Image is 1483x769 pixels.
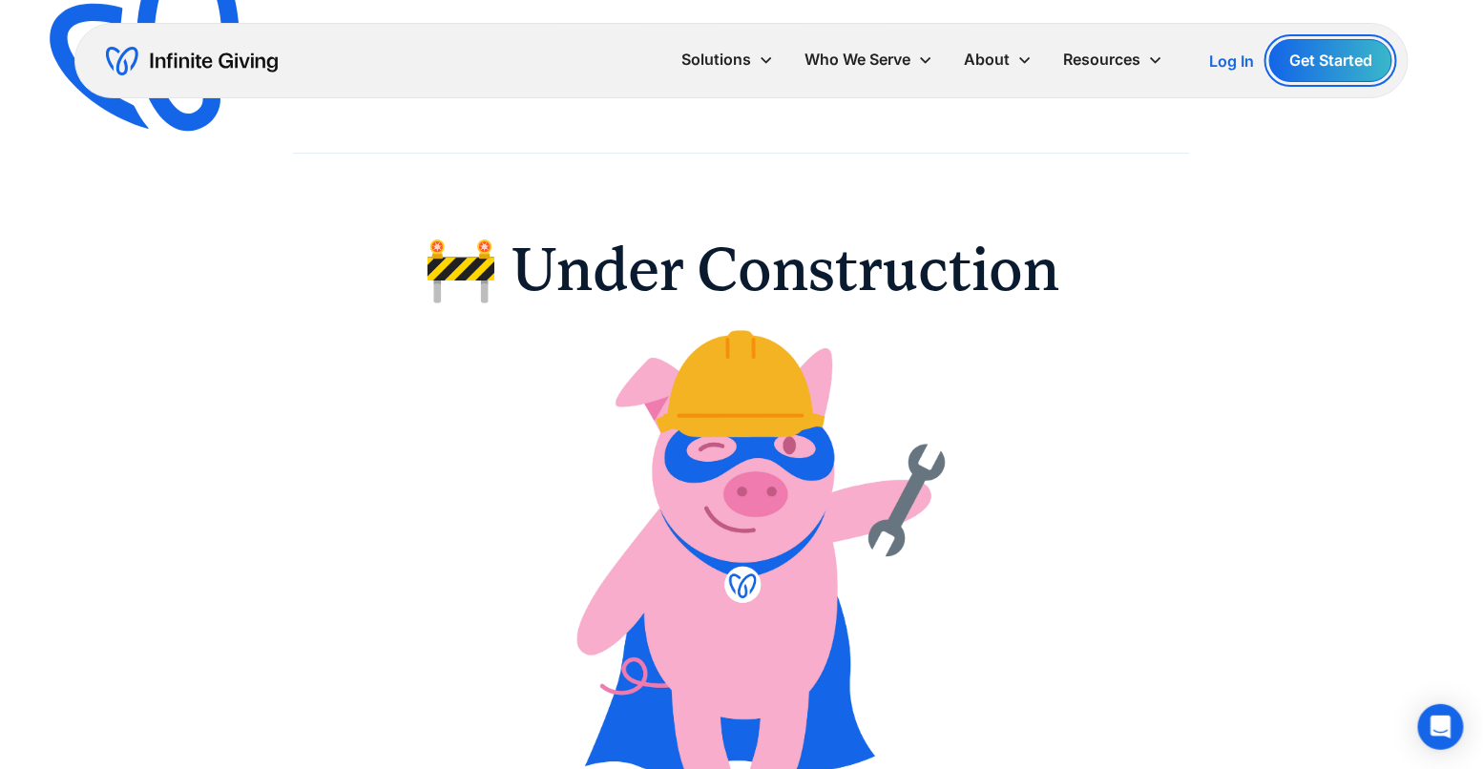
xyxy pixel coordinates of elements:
[106,46,278,76] a: home
[1209,53,1254,69] div: Log In
[949,39,1048,80] div: About
[964,47,1010,73] div: About
[1209,50,1254,73] a: Log In
[1418,704,1464,750] div: Open Intercom Messenger
[666,39,789,80] div: Solutions
[789,39,949,80] div: Who We Serve
[804,47,910,73] div: Who We Serve
[1269,39,1392,82] a: Get Started
[424,231,1060,307] h1: 🚧 Under Construction
[1048,39,1179,80] div: Resources
[1063,47,1140,73] div: Resources
[681,47,751,73] div: Solutions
